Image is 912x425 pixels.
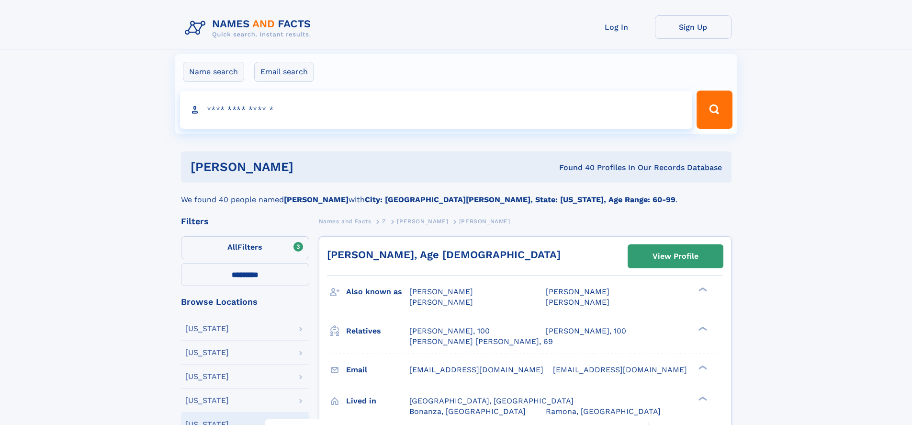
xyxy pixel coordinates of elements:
a: Log In [578,15,655,39]
span: Bonanza, [GEOGRAPHIC_DATA] [409,407,526,416]
h3: Email [346,362,409,378]
div: Found 40 Profiles In Our Records Database [426,162,722,173]
div: Browse Locations [181,298,309,306]
span: [EMAIL_ADDRESS][DOMAIN_NAME] [553,365,687,374]
div: We found 40 people named with . [181,183,732,206]
div: ❯ [696,325,708,332]
h3: Relatives [346,323,409,339]
span: [EMAIL_ADDRESS][DOMAIN_NAME] [409,365,543,374]
b: City: [GEOGRAPHIC_DATA][PERSON_NAME], State: [US_STATE], Age Range: 60-99 [365,195,676,204]
div: ❯ [696,395,708,402]
span: [PERSON_NAME] [409,298,473,307]
a: [PERSON_NAME], 100 [409,326,490,336]
label: Filters [181,236,309,259]
span: [PERSON_NAME] [397,218,448,225]
a: View Profile [628,245,723,268]
div: View Profile [653,245,698,267]
label: Name search [183,62,244,82]
a: Z [382,215,386,227]
h1: [PERSON_NAME] [191,161,427,173]
a: [PERSON_NAME], 100 [546,326,626,336]
label: Email search [254,62,314,82]
a: [PERSON_NAME], Age [DEMOGRAPHIC_DATA] [327,249,561,261]
div: [US_STATE] [185,373,229,380]
a: [PERSON_NAME] [PERSON_NAME], 69 [409,336,553,347]
a: Names and Facts [319,215,372,227]
span: [GEOGRAPHIC_DATA], [GEOGRAPHIC_DATA] [409,396,574,405]
img: Logo Names and Facts [181,15,319,41]
input: search input [180,91,693,129]
div: Filters [181,217,309,226]
div: [US_STATE] [185,325,229,333]
span: Z [382,218,386,225]
div: [US_STATE] [185,349,229,356]
span: All [227,242,237,252]
span: [PERSON_NAME] [409,287,473,296]
span: Ramona, [GEOGRAPHIC_DATA] [546,407,661,416]
a: Sign Up [655,15,732,39]
div: [US_STATE] [185,397,229,404]
div: ❯ [696,364,708,370]
span: [PERSON_NAME] [546,287,609,296]
h3: Lived in [346,393,409,409]
div: ❯ [696,287,708,293]
span: [PERSON_NAME] [546,298,609,307]
a: [PERSON_NAME] [397,215,448,227]
b: [PERSON_NAME] [284,195,349,204]
button: Search Button [697,91,732,129]
span: [PERSON_NAME] [459,218,510,225]
h3: Also known as [346,284,409,300]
